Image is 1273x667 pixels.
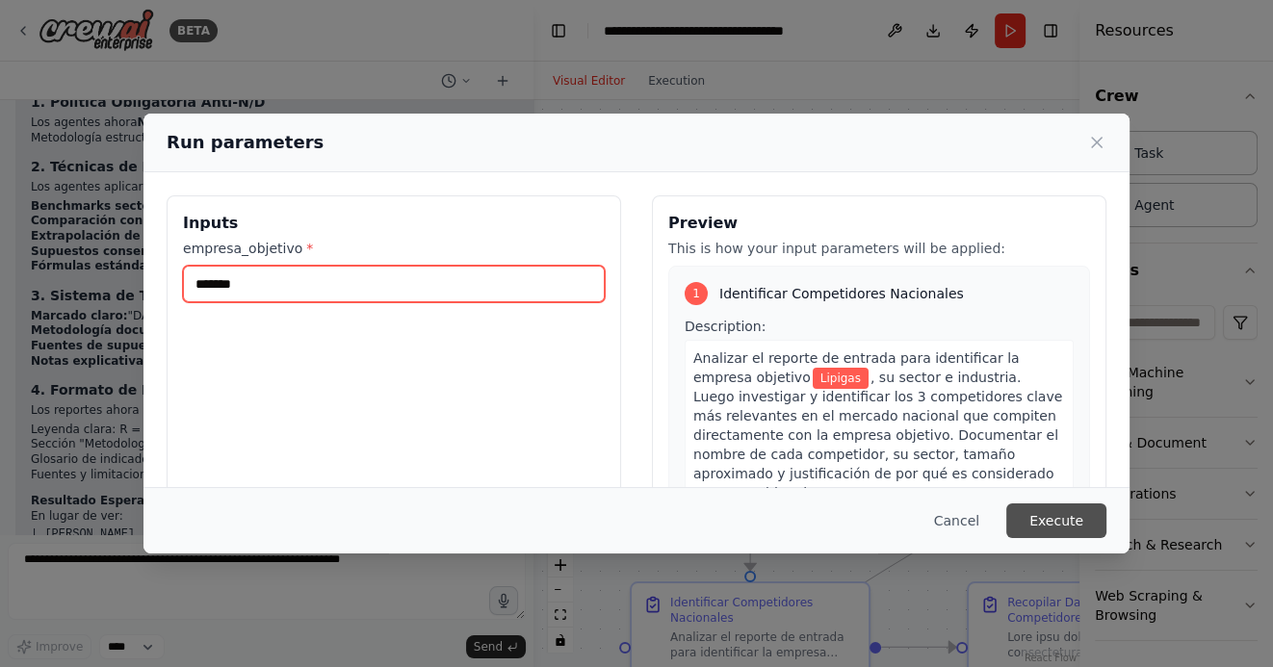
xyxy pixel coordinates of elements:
[167,129,324,156] h2: Run parameters
[183,212,605,235] h3: Inputs
[693,370,1062,500] span: , su sector e industria. Luego investigar y identificar los 3 competidores clave más relevantes e...
[685,282,708,305] div: 1
[668,212,1090,235] h3: Preview
[693,350,1020,385] span: Analizar el reporte de entrada para identificar la empresa objetivo
[719,284,964,303] span: Identificar Competidores Nacionales
[919,503,995,538] button: Cancel
[183,239,605,258] label: empresa_objetivo
[1006,503,1106,538] button: Execute
[668,239,1090,258] p: This is how your input parameters will be applied:
[685,319,766,334] span: Description:
[813,368,869,389] span: Variable: empresa_objetivo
